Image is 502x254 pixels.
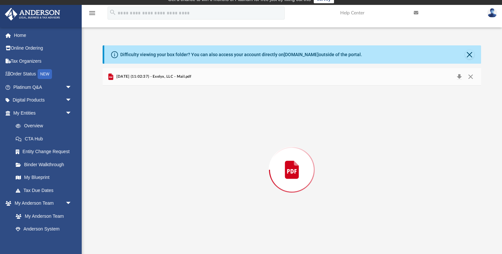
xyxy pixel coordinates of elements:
[9,184,82,197] a: Tax Due Dates
[9,223,78,236] a: Anderson System
[5,197,78,210] a: My Anderson Teamarrow_drop_down
[9,158,82,171] a: Binder Walkthrough
[5,106,82,119] a: My Entitiesarrow_drop_down
[453,72,465,81] button: Download
[284,52,319,57] a: [DOMAIN_NAME]
[3,8,62,21] img: Anderson Advisors Platinum Portal
[5,55,82,68] a: Tax Organizers
[5,94,82,107] a: Digital Productsarrow_drop_down
[120,51,362,58] div: Difficulty viewing your box folder? You can also access your account directly on outside of the p...
[38,69,52,79] div: NEW
[9,132,82,145] a: CTA Hub
[9,210,75,223] a: My Anderson Team
[465,72,477,81] button: Close
[109,9,116,16] i: search
[5,81,82,94] a: Platinum Q&Aarrow_drop_down
[5,29,82,42] a: Home
[88,9,96,17] i: menu
[5,68,82,81] a: Order StatusNEW
[65,94,78,107] span: arrow_drop_down
[9,171,78,184] a: My Blueprint
[115,74,191,80] span: [DATE] (11:02:37) - Exelyx, LLC - Mail.pdf
[465,50,474,59] button: Close
[9,145,82,158] a: Entity Change Request
[88,12,96,17] a: menu
[5,42,82,55] a: Online Ordering
[65,81,78,94] span: arrow_drop_down
[9,119,82,133] a: Overview
[65,197,78,210] span: arrow_drop_down
[487,8,497,18] img: User Pic
[103,68,481,254] div: Preview
[65,106,78,120] span: arrow_drop_down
